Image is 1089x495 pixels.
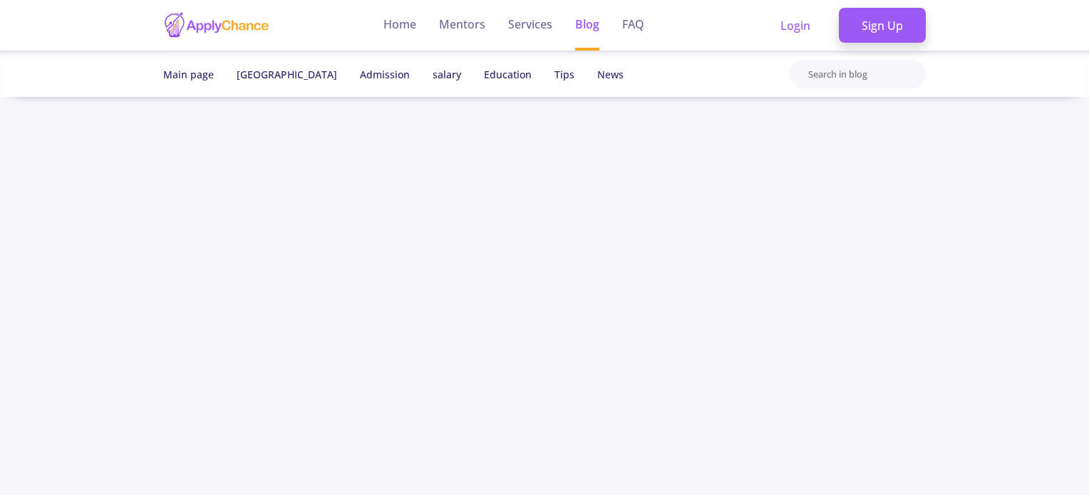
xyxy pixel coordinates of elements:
a: Education [484,68,532,81]
a: Admission [360,68,410,81]
input: Search in blog [807,65,924,84]
a: Tips [554,68,574,81]
a: News [597,68,624,81]
a: Login [758,8,833,43]
a: [GEOGRAPHIC_DATA] [237,68,337,81]
a: Sign Up [839,8,926,43]
img: applychance logo [163,11,270,39]
span: Main page [163,68,214,81]
a: salary [433,68,461,81]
